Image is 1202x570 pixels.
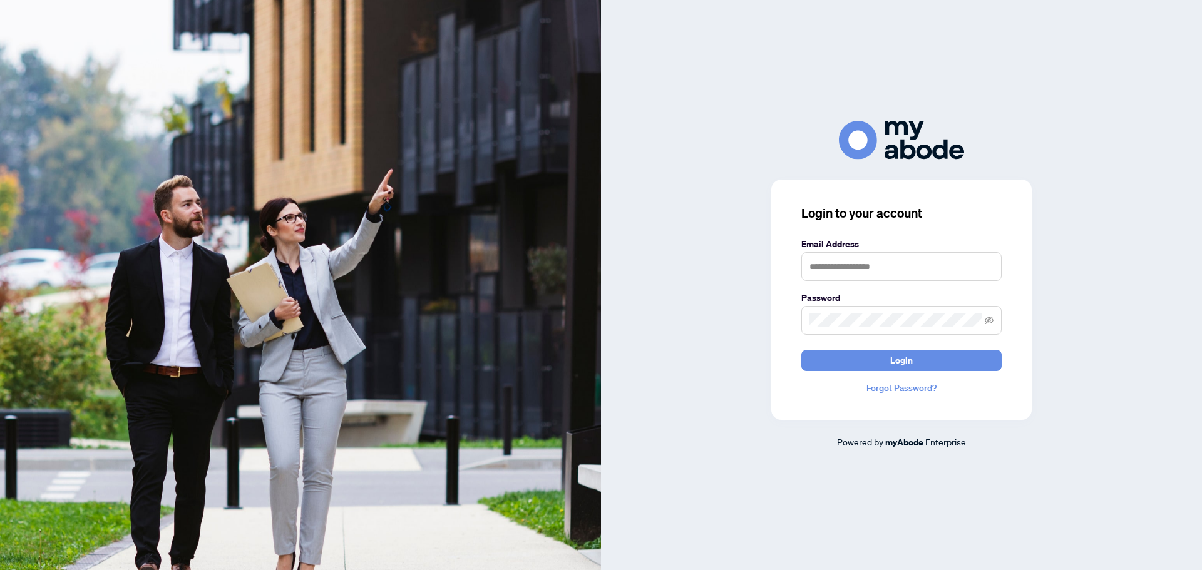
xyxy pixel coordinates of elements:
[801,381,1002,395] a: Forgot Password?
[925,436,966,447] span: Enterprise
[839,121,964,159] img: ma-logo
[801,350,1002,371] button: Login
[801,291,1002,305] label: Password
[801,237,1002,251] label: Email Address
[837,436,883,447] span: Powered by
[985,316,994,325] span: eye-invisible
[801,205,1002,222] h3: Login to your account
[885,435,923,449] a: myAbode
[890,350,913,370] span: Login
